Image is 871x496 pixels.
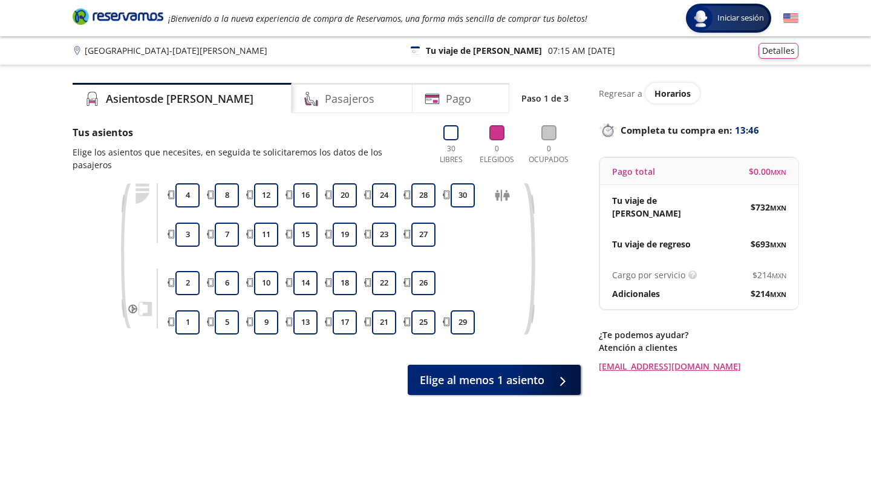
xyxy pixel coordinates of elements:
[612,238,691,250] p: Tu viaje de regreso
[446,91,471,107] h4: Pago
[293,271,318,295] button: 14
[293,310,318,334] button: 13
[420,372,544,388] span: Elige al menos 1 asiento
[599,360,798,373] a: [EMAIL_ADDRESS][DOMAIN_NAME]
[451,183,475,207] button: 30
[175,271,200,295] button: 2
[408,365,581,395] button: Elige al menos 1 asiento
[599,341,798,354] p: Atención a clientes
[106,91,253,107] h4: Asientos de [PERSON_NAME]
[477,143,517,165] p: 0 Elegidos
[175,223,200,247] button: 3
[175,183,200,207] button: 4
[735,123,759,137] span: 13:46
[411,223,435,247] button: 27
[599,328,798,341] p: ¿Te podemos ayudar?
[175,310,200,334] button: 1
[411,310,435,334] button: 25
[654,88,691,99] span: Horarios
[434,143,468,165] p: 30 Libres
[752,269,786,281] span: $ 214
[215,271,239,295] button: 6
[73,7,163,29] a: Brand Logo
[751,287,786,300] span: $ 214
[372,310,396,334] button: 21
[526,143,572,165] p: 0 Ocupados
[451,310,475,334] button: 29
[751,201,786,214] span: $ 732
[713,12,769,24] span: Iniciar sesión
[749,165,786,178] span: $ 0.00
[548,44,615,57] p: 07:15 AM [DATE]
[85,44,267,57] p: [GEOGRAPHIC_DATA] - [DATE][PERSON_NAME]
[293,183,318,207] button: 16
[333,223,357,247] button: 19
[254,271,278,295] button: 10
[612,194,699,220] p: Tu viaje de [PERSON_NAME]
[770,203,786,212] small: MXN
[215,310,239,334] button: 5
[521,92,569,105] p: Paso 1 de 3
[612,269,685,281] p: Cargo por servicio
[411,271,435,295] button: 26
[599,122,798,139] p: Completa tu compra en :
[254,310,278,334] button: 9
[751,238,786,250] span: $ 693
[73,7,163,25] i: Brand Logo
[426,44,542,57] p: Tu viaje de [PERSON_NAME]
[599,87,642,100] p: Regresar a
[215,223,239,247] button: 7
[770,290,786,299] small: MXN
[333,183,357,207] button: 20
[772,271,786,280] small: MXN
[73,125,422,140] p: Tus asientos
[254,183,278,207] button: 12
[599,83,798,103] div: Regresar a ver horarios
[372,183,396,207] button: 24
[325,91,374,107] h4: Pasajeros
[783,11,798,26] button: English
[168,13,587,24] em: ¡Bienvenido a la nueva experiencia de compra de Reservamos, una forma más sencilla de comprar tus...
[372,223,396,247] button: 23
[254,223,278,247] button: 11
[293,223,318,247] button: 15
[771,168,786,177] small: MXN
[73,146,422,171] p: Elige los asientos que necesites, en seguida te solicitaremos los datos de los pasajeros
[770,240,786,249] small: MXN
[612,165,655,178] p: Pago total
[333,310,357,334] button: 17
[411,183,435,207] button: 28
[758,43,798,59] button: Detalles
[372,271,396,295] button: 22
[612,287,660,300] p: Adicionales
[215,183,239,207] button: 8
[333,271,357,295] button: 18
